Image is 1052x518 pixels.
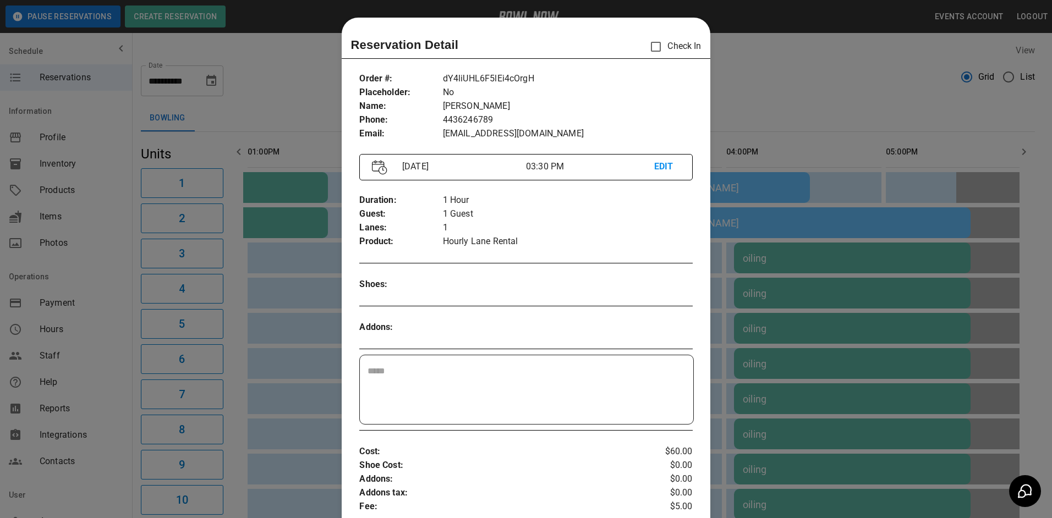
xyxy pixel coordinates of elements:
p: Placeholder : [359,86,442,100]
p: No [443,86,693,100]
p: Name : [359,100,442,113]
img: Vector [372,160,387,175]
p: Shoe Cost : [359,459,637,472]
p: Addons : [359,472,637,486]
p: Email : [359,127,442,141]
p: [PERSON_NAME] [443,100,693,113]
p: [DATE] [398,160,526,173]
p: Check In [644,35,701,58]
p: Shoes : [359,278,442,291]
p: $5.00 [637,500,693,514]
p: Addons : [359,321,442,334]
p: Product : [359,235,442,249]
p: Order # : [359,72,442,86]
p: Lanes : [359,221,442,235]
p: $0.00 [637,486,693,500]
p: Addons tax : [359,486,637,500]
p: 1 [443,221,693,235]
p: 03:30 PM [526,160,654,173]
p: Reservation Detail [350,36,458,54]
p: [EMAIL_ADDRESS][DOMAIN_NAME] [443,127,693,141]
p: Cost : [359,445,637,459]
p: $0.00 [637,459,693,472]
p: 1 Hour [443,194,693,207]
p: Hourly Lane Rental [443,235,693,249]
p: dY4liUHL6F5lEi4cOrgH [443,72,693,86]
p: 4436246789 [443,113,693,127]
p: Guest : [359,207,442,221]
p: $0.00 [637,472,693,486]
p: $60.00 [637,445,693,459]
p: 1 Guest [443,207,693,221]
p: Fee : [359,500,637,514]
p: Duration : [359,194,442,207]
p: Phone : [359,113,442,127]
p: EDIT [654,160,680,174]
